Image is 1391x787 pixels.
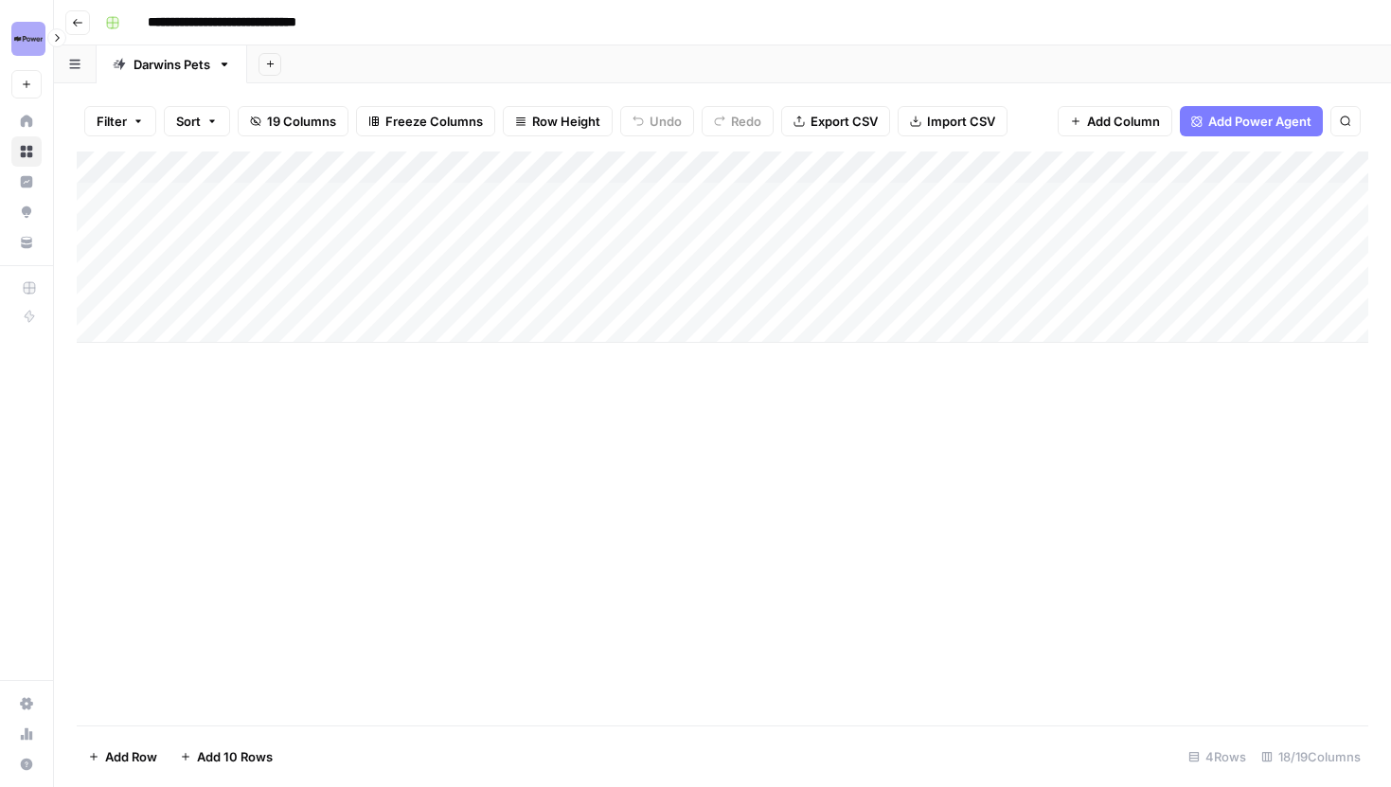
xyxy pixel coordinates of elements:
span: 19 Columns [267,112,336,131]
a: Settings [11,689,42,719]
button: Sort [164,106,230,136]
span: Sort [176,112,201,131]
span: Export CSV [811,112,878,131]
button: Import CSV [898,106,1008,136]
button: Row Height [503,106,613,136]
a: Darwins Pets [97,45,247,83]
span: Add Row [105,747,157,766]
a: Opportunities [11,197,42,227]
button: Filter [84,106,156,136]
button: Workspace: Power Digital [11,15,42,63]
div: Darwins Pets [134,55,210,74]
a: Usage [11,719,42,749]
button: Add Row [77,742,169,772]
button: Export CSV [781,106,890,136]
span: Freeze Columns [385,112,483,131]
button: Add Power Agent [1180,106,1323,136]
span: Row Height [532,112,600,131]
button: Freeze Columns [356,106,495,136]
span: Add 10 Rows [197,747,273,766]
div: 18/19 Columns [1254,742,1368,772]
span: Undo [650,112,682,131]
button: Undo [620,106,694,136]
a: Insights [11,167,42,197]
span: Redo [731,112,761,131]
img: Power Digital Logo [11,22,45,56]
button: Redo [702,106,774,136]
span: Add Power Agent [1208,112,1311,131]
button: Help + Support [11,749,42,779]
button: Add 10 Rows [169,742,284,772]
div: 4 Rows [1181,742,1254,772]
a: Browse [11,136,42,167]
span: Add Column [1087,112,1160,131]
button: 19 Columns [238,106,348,136]
span: Filter [97,112,127,131]
span: Import CSV [927,112,995,131]
a: Your Data [11,227,42,258]
a: Home [11,106,42,136]
button: Add Column [1058,106,1172,136]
